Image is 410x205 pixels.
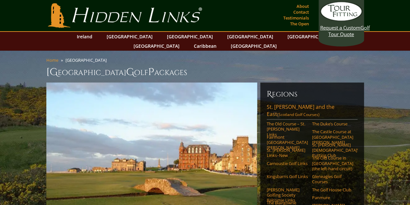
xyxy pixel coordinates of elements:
a: [GEOGRAPHIC_DATA] [284,32,337,41]
a: The Golf House Club [312,187,353,192]
a: The Old Course – St. [PERSON_NAME] Links [267,121,308,137]
a: The Old Course in [GEOGRAPHIC_DATA] (the left-hand circuit) [312,155,353,171]
a: Caribbean [191,41,220,51]
a: [GEOGRAPHIC_DATA] [224,32,276,41]
a: St. [PERSON_NAME] [DEMOGRAPHIC_DATA]’ Putting Club [312,142,353,158]
a: Contact [292,7,310,17]
span: Request a Custom [320,24,360,31]
a: Testimonials [282,13,310,22]
a: St. [PERSON_NAME] Links–New [267,147,308,158]
span: (Scotland Golf Courses) [277,112,320,117]
a: [GEOGRAPHIC_DATA] [164,32,216,41]
a: [GEOGRAPHIC_DATA] [103,32,156,41]
a: [PERSON_NAME] Golfing Society Balcomie Links [267,187,308,203]
li: [GEOGRAPHIC_DATA] [65,57,109,63]
a: Fairmont [GEOGRAPHIC_DATA][PERSON_NAME] [267,135,308,150]
h6: Regions [267,89,357,99]
a: Ireland [74,32,96,41]
h1: [GEOGRAPHIC_DATA] olf ackages [46,66,364,79]
a: St. [PERSON_NAME] and the East(Scotland Golf Courses) [267,103,357,120]
a: The Castle Course at [GEOGRAPHIC_DATA][PERSON_NAME] [312,129,353,145]
a: About [295,2,310,11]
a: [GEOGRAPHIC_DATA] [130,41,183,51]
a: The Duke’s Course [312,121,353,126]
a: The Open [288,19,310,28]
span: G [126,66,134,79]
a: Home [46,57,58,63]
a: Panmure [312,195,353,200]
a: [GEOGRAPHIC_DATA] [228,41,280,51]
a: Gleneagles Golf Courses [312,174,353,185]
a: Request a CustomGolf Tour Quote [320,2,362,37]
a: Carnoustie Golf Links [267,161,308,166]
a: Kingsbarns Golf Links [267,174,308,179]
span: P [148,66,154,79]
